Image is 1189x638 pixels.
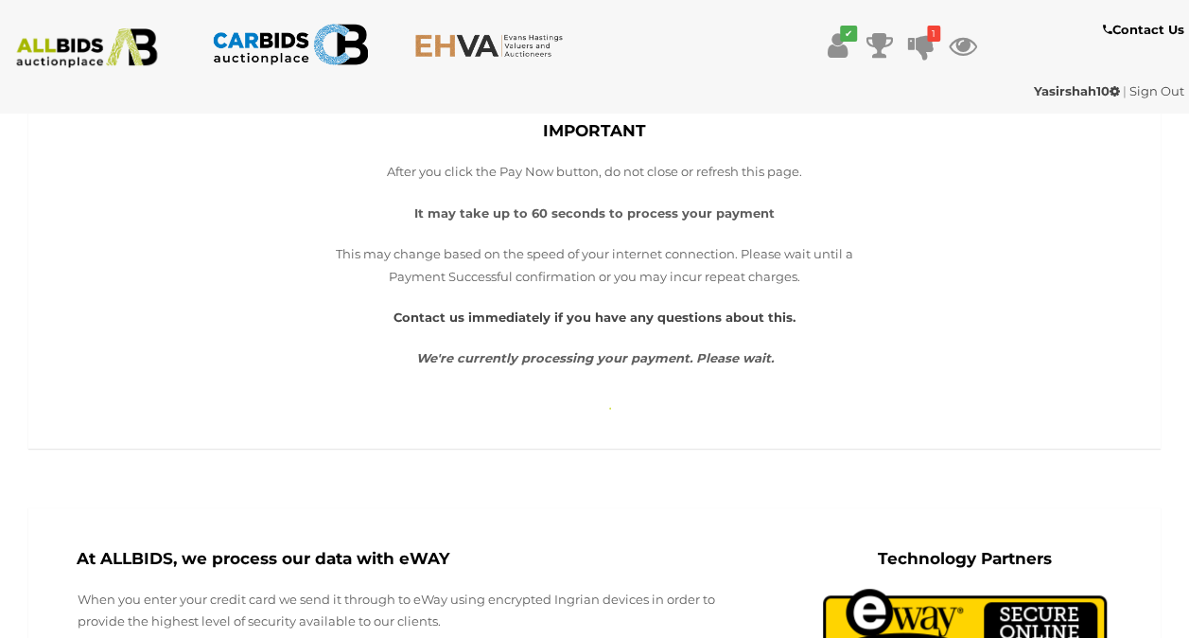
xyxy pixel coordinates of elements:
img: CARBIDS.com.au [212,19,369,70]
img: ALLBIDS.com.au [9,28,166,68]
strong: Yasirshah10 [1034,83,1120,98]
a: 1 [907,28,935,62]
b: IMPORTANT [543,121,646,140]
a: Contact us immediately if you have any questions about this. [393,310,796,325]
a: ✔ [824,28,852,62]
strong: It may take up to 60 seconds to process your payment [414,205,775,221]
p: This may change based on the speed of your internet connection. Please wait until a Payment Succe... [336,243,854,288]
a: Contact Us [1103,19,1189,41]
b: Technology Partners [878,549,1052,568]
p: When you enter your credit card we send it through to eWay using encrypted Ingrian devices in ord... [78,589,741,633]
b: Contact Us [1103,22,1184,37]
span: | [1123,83,1127,98]
i: 1 [927,26,940,42]
i: We're currently processing your payment. Please wait. [416,350,774,365]
img: EHVA.com.au [414,33,571,58]
a: Sign Out [1129,83,1184,98]
i: ✔ [840,26,857,42]
p: After you click the Pay Now button, do not close or refresh this page. [336,161,854,183]
a: Yasirshah10 [1034,83,1123,98]
b: At ALLBIDS, we process our data with eWAY [77,549,449,568]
